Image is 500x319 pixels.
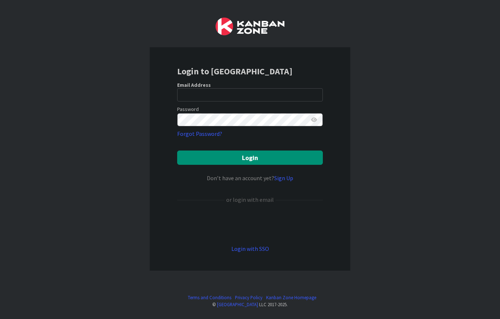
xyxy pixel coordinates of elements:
a: Sign Up [274,174,293,182]
a: Forgot Password? [177,129,222,138]
label: Password [177,105,199,113]
a: Privacy Policy [235,294,262,301]
button: Login [177,151,323,165]
a: [GEOGRAPHIC_DATA] [217,301,258,307]
iframe: Sign in with Google Button [173,216,327,232]
label: Email Address [177,82,211,88]
a: Terms and Conditions [188,294,231,301]
img: Kanban Zone [216,18,284,36]
b: Login to [GEOGRAPHIC_DATA] [177,66,292,77]
div: © LLC 2017- 2025 . [184,301,316,308]
div: Don’t have an account yet? [177,174,323,182]
div: Sign in with Google. Opens in new tab [177,216,323,232]
a: Login with SSO [231,245,269,252]
div: or login with email [224,195,276,204]
a: Kanban Zone Homepage [266,294,316,301]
